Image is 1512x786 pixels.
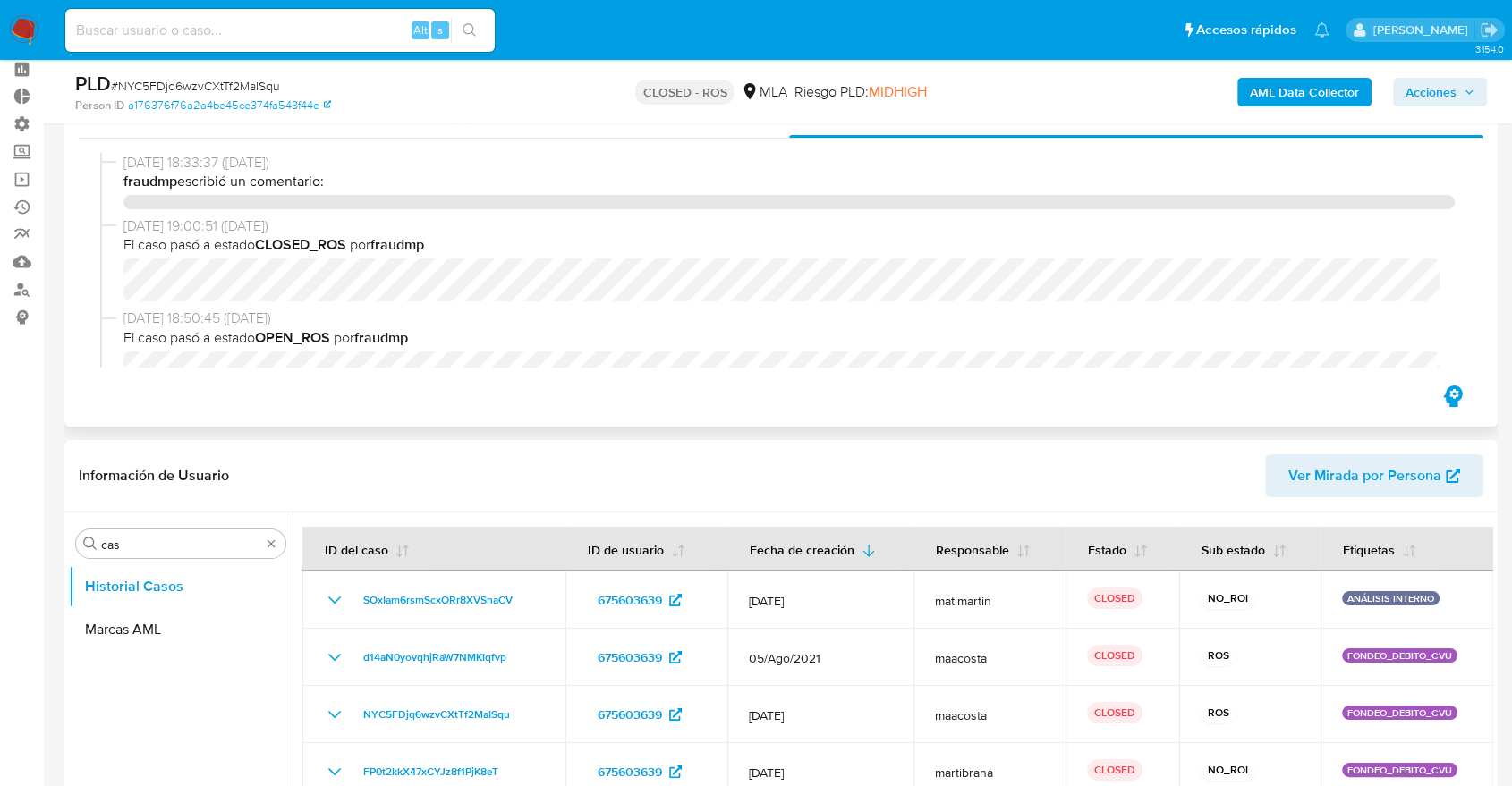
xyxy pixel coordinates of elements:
[413,21,428,38] span: Alt
[123,171,177,191] b: fraudmp
[1314,22,1329,38] a: Notificaciones
[451,18,488,43] button: search-icon
[1406,78,1457,106] span: Acciones
[75,97,124,114] b: Person ID
[128,97,331,114] a: a176376f76a2a4be45ce374fa543f44e
[123,308,1455,328] span: [DATE] 18:50:45 ([DATE])
[79,467,229,485] h1: Información de Usuario
[123,172,1455,191] p: escribió un comentario:
[1237,78,1372,106] button: AML Data Collector
[794,82,926,102] span: Riesgo PLD:
[255,234,346,255] b: CLOSED_ROS
[1474,42,1503,56] span: 3.154.0
[69,608,293,651] button: Marcas AML
[1288,454,1441,497] span: Ver Mirada por Persona
[123,153,1455,173] span: [DATE] 18:33:37 ([DATE])
[1250,78,1359,106] b: AML Data Collector
[123,328,1455,348] span: El caso pasó a estado por
[370,234,424,255] b: fraudmp
[65,19,495,42] input: Buscar usuario o caso...
[354,327,408,348] b: fraudmp
[1393,78,1487,106] button: Acciones
[101,537,260,553] input: Buscar
[255,327,330,348] b: OPEN_ROS
[111,77,280,95] span: # NYC5FDjq6wzvCXtTf2MaISqu
[1196,21,1296,39] span: Accesos rápidos
[635,80,734,105] p: CLOSED - ROS
[75,69,111,97] b: PLD
[1480,21,1499,39] a: Salir
[264,537,278,551] button: Borrar
[1265,454,1483,497] button: Ver Mirada por Persona
[123,235,1455,255] span: El caso pasó a estado por
[123,216,1455,236] span: [DATE] 19:00:51 ([DATE])
[741,82,786,102] div: MLA
[1372,21,1474,38] p: juan.tosini@mercadolibre.com
[868,81,926,102] span: MIDHIGH
[69,565,293,608] button: Historial Casos
[437,21,443,38] span: s
[83,537,98,551] button: Buscar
